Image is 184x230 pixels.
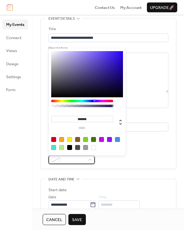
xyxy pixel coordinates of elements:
[115,137,120,142] div: #4A90E2
[59,137,64,142] div: #F5A623
[120,4,142,10] a: My Account
[59,145,64,150] div: #B8E986
[2,33,28,42] a: Connect
[107,137,112,142] div: #9013FE
[147,2,177,12] button: Upgrade🚀
[83,137,88,142] div: #7ED321
[48,194,56,200] span: Date
[6,74,21,80] span: Settings
[51,145,56,150] div: #50E3C2
[2,19,28,29] a: My Events
[2,72,28,82] a: Settings
[95,5,115,11] span: Contact Us
[98,194,106,200] span: Time
[48,187,67,193] div: Start date
[43,214,66,225] button: Cancel
[6,22,24,28] span: My Events
[67,137,72,142] div: #F8E71C
[6,61,18,67] span: Design
[72,217,82,223] span: Save
[2,85,28,95] a: Form
[51,137,56,142] div: #D0021B
[95,4,115,10] a: Contact Us
[99,137,104,142] div: #BD10E0
[120,5,142,11] span: My Account
[2,46,28,55] a: Views
[48,16,75,22] span: Event details
[7,4,13,11] img: logo
[48,45,167,51] div: Description
[48,176,75,183] span: Date and time
[68,214,86,225] button: Save
[6,87,16,93] span: Form
[75,145,80,150] div: #4A4A4A
[6,48,17,54] span: Views
[91,137,96,142] div: #417505
[83,145,88,150] div: #9B9B9B
[6,35,21,41] span: Connect
[2,59,28,69] a: Design
[75,137,80,142] div: #8B572A
[67,145,72,150] div: #000000
[150,5,174,11] span: Upgrade 🚀
[48,26,167,32] div: Title
[91,145,96,150] div: #FFFFFF
[46,217,62,223] span: Cancel
[51,127,113,130] label: hex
